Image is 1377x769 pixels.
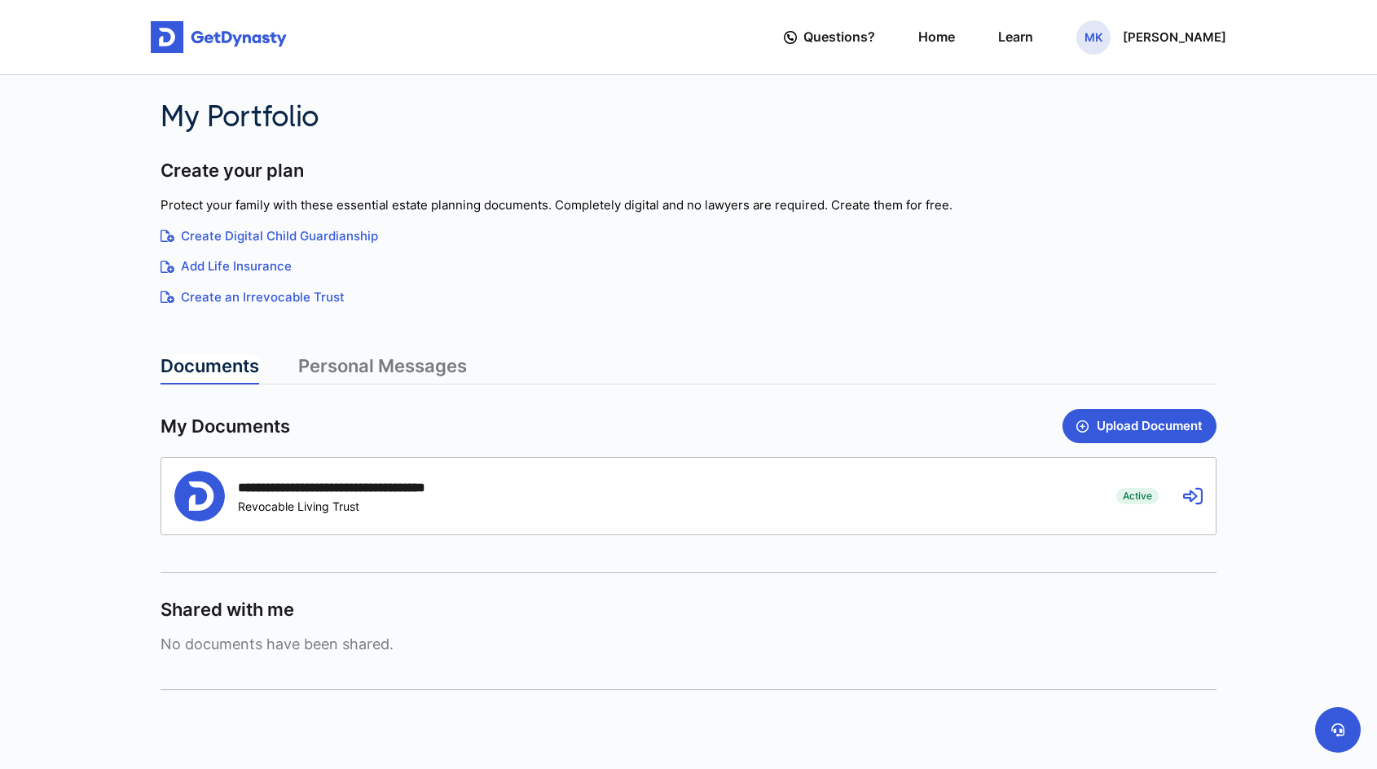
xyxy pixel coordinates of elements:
[1076,20,1226,55] button: MK[PERSON_NAME]
[161,159,304,182] span: Create your plan
[298,355,467,384] a: Personal Messages
[161,598,294,622] span: Shared with me
[151,21,287,54] img: Get started for free with Dynasty Trust Company
[918,14,955,60] a: Home
[1076,20,1111,55] span: MK
[161,415,290,438] span: My Documents
[1062,409,1216,443] button: Upload Document
[161,257,1216,276] a: Add Life Insurance
[161,635,1216,653] span: No documents have been shared.
[161,227,1216,246] a: Create Digital Child Guardianship
[161,355,259,384] a: Documents
[161,196,1216,215] p: Protect your family with these essential estate planning documents. Completely digital and no law...
[161,288,1216,307] a: Create an Irrevocable Trust
[998,14,1033,60] a: Learn
[161,99,944,134] h2: My Portfolio
[1116,488,1159,504] span: Active
[784,14,875,60] a: Questions?
[1123,31,1226,44] p: [PERSON_NAME]
[174,471,225,521] img: Person
[803,22,875,52] span: Questions?
[238,499,425,513] div: Revocable Living Trust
